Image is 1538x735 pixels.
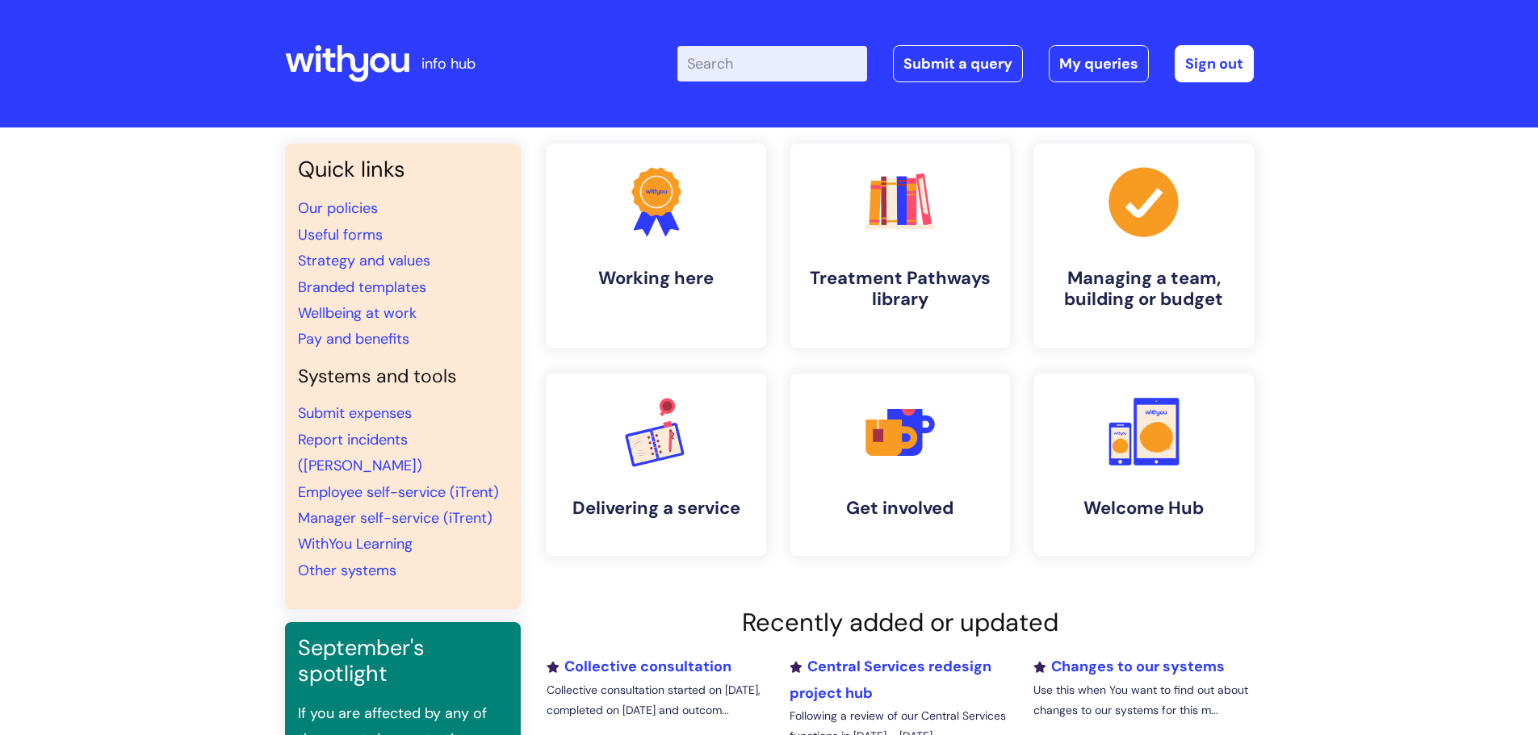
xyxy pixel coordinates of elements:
[559,268,753,289] h4: Working here
[1034,144,1254,348] a: Managing a team, building or budget
[298,157,508,182] h3: Quick links
[298,225,383,244] a: Useful forms
[803,268,997,311] h4: Treatment Pathways library
[547,608,1254,637] h2: Recently added or updated
[298,303,417,323] a: Wellbeing at work
[298,561,396,580] a: Other systems
[677,45,1254,82] div: | -
[790,657,991,702] a: Central Services redesign project hub
[298,403,412,423] a: Submit expenses
[547,657,731,676] a: Collective consultation
[1033,657,1225,676] a: Changes to our systems
[298,534,413,553] a: WithYou Learning
[893,45,1023,82] a: Submit a query
[547,374,766,556] a: Delivering a service
[790,144,1010,348] a: Treatment Pathways library
[298,430,422,475] a: Report incidents ([PERSON_NAME])
[1033,680,1253,720] p: Use this when You want to find out about changes to our systems for this m...
[298,365,508,388] h4: Systems and tools
[790,374,1010,556] a: Get involved
[298,251,430,270] a: Strategy and values
[1175,45,1254,82] a: Sign out
[559,498,753,519] h4: Delivering a service
[298,508,492,528] a: Manager self-service (iTrent)
[298,278,426,297] a: Branded templates
[298,198,378,218] a: Our policies
[803,498,997,519] h4: Get involved
[547,680,766,720] p: Collective consultation started on [DATE], completed on [DATE] and outcom...
[298,635,508,687] h3: September's spotlight
[1034,374,1254,556] a: Welcome Hub
[677,46,867,81] input: Search
[421,51,476,77] p: info hub
[547,144,766,348] a: Working here
[298,329,409,349] a: Pay and benefits
[298,482,499,502] a: Employee self-service (iTrent)
[1047,498,1241,519] h4: Welcome Hub
[1047,268,1241,311] h4: Managing a team, building or budget
[1049,45,1149,82] a: My queries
